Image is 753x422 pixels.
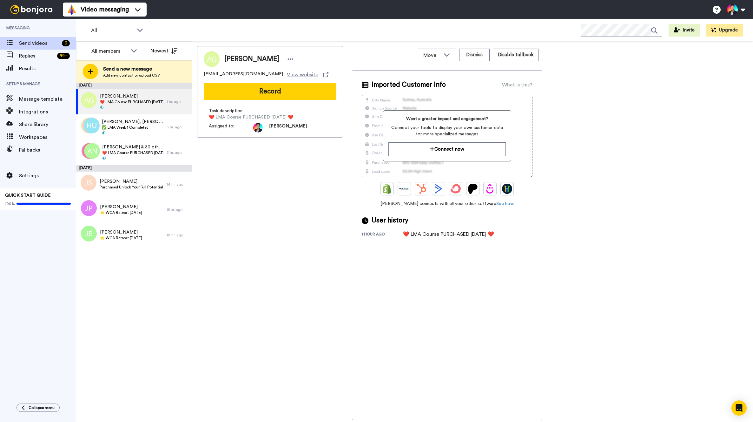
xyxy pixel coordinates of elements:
div: 1 hour ago [362,232,403,238]
div: Open Intercom Messenger [731,400,747,416]
span: [PERSON_NAME] & 30 others [102,144,163,150]
button: Dismiss [459,49,490,61]
button: Disable fallback [493,49,538,61]
span: Imported Customer Info [372,80,446,90]
span: 100% [5,201,15,206]
button: Newest [146,44,182,57]
div: What is this? [502,81,532,89]
div: 99 + [57,53,70,59]
button: Upgrade [706,24,743,37]
span: ✅ LMA Week 1 Completed [102,125,163,130]
div: 15 hr. ago [167,207,189,212]
div: 1 hr. ago [167,99,189,104]
button: Connect now [388,142,505,156]
span: Send a new message [103,65,160,73]
span: [PERSON_NAME] connects with all your other software [362,201,532,207]
img: Ontraport [399,184,409,194]
span: ⭐️ WCA Retreat [DATE] [100,235,142,241]
img: Drip [485,184,495,194]
span: Task description : [209,108,253,114]
button: Record [204,83,336,100]
img: jp.png [81,200,97,216]
span: ❤️️ LMA Course PURCHASED [DATE] ❤️️ [102,150,163,155]
img: kk.png [81,118,97,133]
img: Hubspot [416,184,426,194]
span: ⭐️ WCA Retreat [DATE] [100,210,142,215]
span: Replies [19,52,55,60]
img: hu.png [84,118,100,133]
span: [PERSON_NAME] [100,178,163,185]
span: Workspaces [19,133,76,141]
span: Integrations [19,108,76,116]
div: [DATE] [76,165,192,172]
div: 3 hr. ago [167,150,189,155]
span: User history [372,216,408,225]
span: Fallbacks [19,146,76,154]
span: Assigned to: [209,123,253,133]
div: ❤️️ LMA Course PURCHASED [DATE] ❤️️ [403,230,494,238]
button: Invite [669,24,700,37]
img: ka.png [83,143,98,159]
div: All members [91,47,128,55]
a: See how [496,201,514,206]
span: [EMAIL_ADDRESS][DOMAIN_NAME] [204,71,283,78]
span: Connect your tools to display your own customer data for more specialized messages [388,125,505,137]
img: ag.png [81,92,97,108]
div: 3 hr. ago [167,125,189,130]
img: jp.png [82,143,97,159]
img: vm-color.svg [67,4,77,15]
div: [DATE] [76,83,192,89]
span: Share library [19,121,76,128]
img: Patreon [468,184,478,194]
span: Video messaging [81,5,129,14]
img: bj-logo-header-white.svg [8,5,55,14]
span: Settings [19,172,76,180]
span: [PERSON_NAME] [100,229,142,235]
img: ffa09536-0372-4512-8edd-a2a4b548861d-1722518563.jpg [253,123,263,133]
span: All [91,27,134,34]
span: [PERSON_NAME], [PERSON_NAME] & 8 others [102,119,163,125]
span: [PERSON_NAME] [100,204,142,210]
span: Purchased Unlock Your Full Potential Package [100,185,163,190]
img: GoHighLevel [502,184,512,194]
a: View website [287,71,328,78]
span: [PERSON_NAME] [224,54,279,64]
span: [PERSON_NAME] [100,93,163,99]
span: Want a greater impact and engagement? [388,116,505,122]
button: Collapse menu [17,404,60,412]
img: ei.png [82,118,98,133]
span: Results [19,65,76,72]
span: ❤️️ LMA Course PURCHASED [DATE] ❤️️ [100,99,163,105]
img: Image of Anne Gronholt [204,51,220,67]
span: Move [423,51,440,59]
span: ❤️️ LMA Course PURCHASED [DATE] ❤️️ [209,114,293,120]
div: 6 [62,40,70,46]
span: Send videos [19,39,59,47]
div: 19 hr. ago [167,233,189,238]
span: [PERSON_NAME] [269,123,307,133]
img: js.png [81,175,96,191]
img: jb.png [81,226,97,242]
div: 14 hr. ago [167,182,189,187]
span: Message template [19,95,76,103]
span: Add new contact or upload CSV [103,73,160,78]
span: View website [287,71,318,78]
img: Shopify [382,184,392,194]
img: ActiveCampaign [433,184,444,194]
span: Collapse menu [29,405,55,410]
img: ConvertKit [451,184,461,194]
span: QUICK START GUIDE [5,193,51,198]
img: an.png [84,143,100,159]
